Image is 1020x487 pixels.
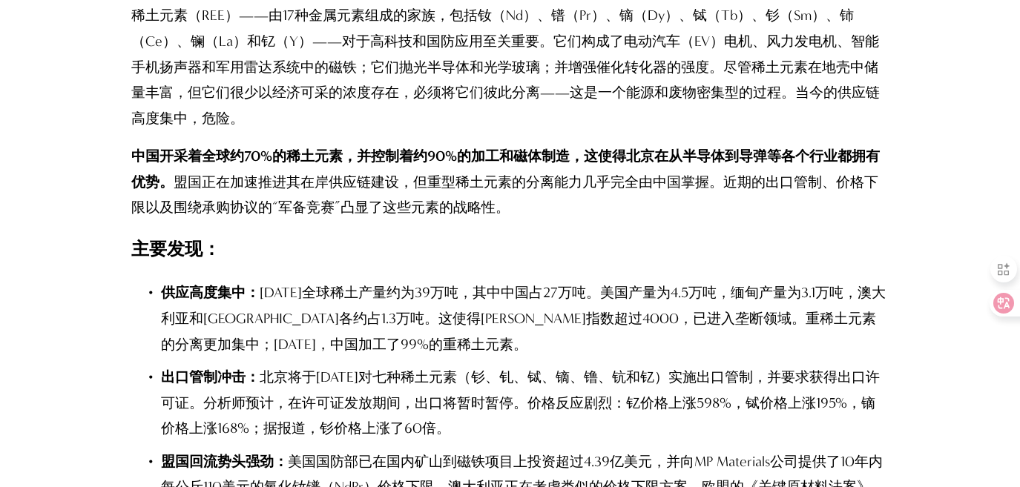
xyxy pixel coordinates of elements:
font: 稀土元素（REE）——由17种金属元素组成的家族，包括钕（Nd）、镨（Pr）、镝（Dy）、铽（Tb）、钐（Sm）、铈（Ce）、镧（La）和钇（Y）——对于高科技和国防应用至关重要。它们构成了电动... [131,7,880,127]
font: 出口管制冲击： [161,368,260,385]
font: 中国开采着全球约70%的稀土元素，并控制着约90%的加工和磁体制造，这使得北京在从半导体到导弹等各个行业都拥有优势。 [131,148,880,191]
font: [DATE]全球稀土产量约为39万吨，其中中国占27万吨。美国产量为4.5万吨，缅甸产量为3.1万吨，澳大利亚和[GEOGRAPHIC_DATA]各约占1.3万吨。这使得[PERSON_NAME... [161,284,886,352]
font: 北京将于[DATE]对七种稀土元素（钐、钆、铽、镝、镥、钪和钇）实施出口管制，并要求获得出口许可证。分析师预计，在许可证发放期间，出口将暂时暂停。价格反应剧烈：钇价格上涨598%，铽价格上涨19... [161,368,880,437]
font: 主要发现： [131,238,220,259]
font: 盟国正在加速推进其在岸供应链建设，但重型稀土元素的分离能力几乎完全由中国掌握。近期的出口管制、价格下限以及围绕承购协议的“军备竞赛”凸显了这些元素的战略性。 [131,173,878,216]
font: 盟国回流势头强劲： [161,453,288,470]
font: 供应高度集中： [161,284,260,301]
